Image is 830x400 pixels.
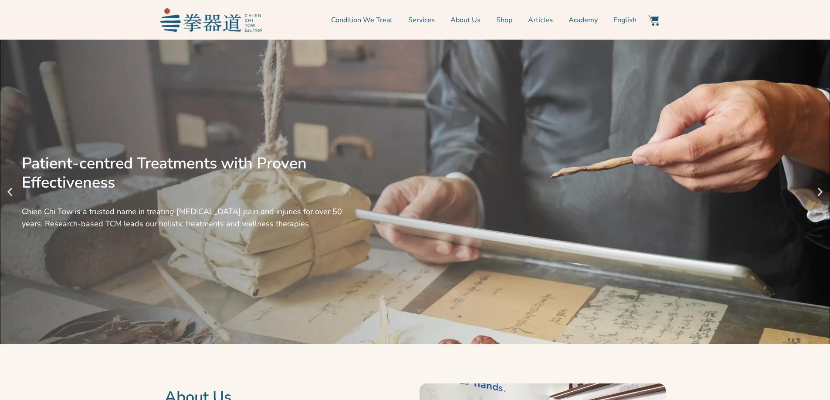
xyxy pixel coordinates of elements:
a: Academy [569,9,598,31]
div: Chien Chi Tow is a trusted name in treating [MEDICAL_DATA] pain and injuries for over 50 years. R... [22,205,344,230]
a: Shop [496,9,512,31]
span: English [613,15,637,25]
a: Condition We Treat [331,9,393,31]
a: Articles [528,9,553,31]
a: About Us [451,9,481,31]
div: Previous slide [4,187,15,198]
div: Next slide [815,187,826,198]
div: Patient-centred Treatments with Proven Effectiveness [22,154,344,192]
a: English [613,9,637,31]
a: Services [408,9,435,31]
nav: Menu [267,9,637,31]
